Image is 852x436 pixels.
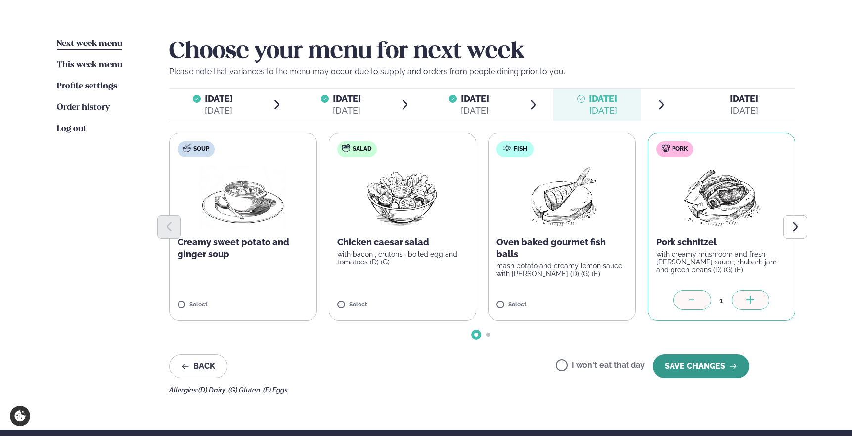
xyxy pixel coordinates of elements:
[503,144,511,152] img: fish.svg
[333,93,361,104] span: [DATE]
[333,105,361,117] div: [DATE]
[461,93,489,104] span: [DATE]
[730,105,758,117] div: [DATE]
[57,123,87,135] a: Log out
[199,165,286,228] img: Soup.png
[353,145,372,153] span: Salad
[57,81,117,92] a: Profile settings
[228,386,263,394] span: (G) Gluten ,
[205,93,233,104] span: [DATE]
[359,165,446,228] img: Salad.png
[461,105,489,117] div: [DATE]
[656,250,787,274] p: with creamy mushroom and fresh [PERSON_NAME] sauce, rhubarb jam and green beans (D) (G) (E)
[474,333,478,337] span: Go to slide 1
[589,105,617,117] div: [DATE]
[672,145,688,153] span: Pork
[57,103,110,112] span: Order history
[337,250,468,266] p: with bacon , crutons , boiled egg and tomatoes (D) (G)
[183,144,191,152] img: soup.svg
[653,354,749,378] button: SAVE CHANGES
[486,333,490,337] span: Go to slide 2
[205,105,233,117] div: [DATE]
[57,59,122,71] a: This week menu
[57,61,122,69] span: This week menu
[656,236,787,248] p: Pork schnitzel
[157,215,181,239] button: Previous slide
[677,165,765,228] img: Pork-Meat.png
[518,165,606,228] img: Fish.png
[589,93,617,104] span: [DATE]
[783,215,807,239] button: Next slide
[198,386,228,394] span: (D) Dairy ,
[169,354,227,378] button: Back
[57,82,117,90] span: Profile settings
[263,386,288,394] span: (E) Eggs
[514,145,527,153] span: Fish
[57,40,122,48] span: Next week menu
[496,262,628,278] p: mash potato and creamy lemon sauce with [PERSON_NAME] (D) (G) (E)
[57,125,87,133] span: Log out
[496,236,628,260] p: Oven baked gourmet fish balls
[730,93,758,104] span: [DATE]
[193,145,209,153] span: Soup
[342,144,350,152] img: salad.svg
[169,386,795,394] div: Allergies:
[57,38,122,50] a: Next week menu
[711,295,732,306] div: 1
[10,406,30,426] a: Cookie settings
[337,236,468,248] p: Chicken caesar salad
[178,236,309,260] p: Creamy sweet potato and ginger soup
[169,38,795,66] h2: Choose your menu for next week
[662,144,670,152] img: pork.svg
[169,66,795,78] p: Please note that variances to the menu may occur due to supply and orders from people dining prio...
[57,102,110,114] a: Order history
